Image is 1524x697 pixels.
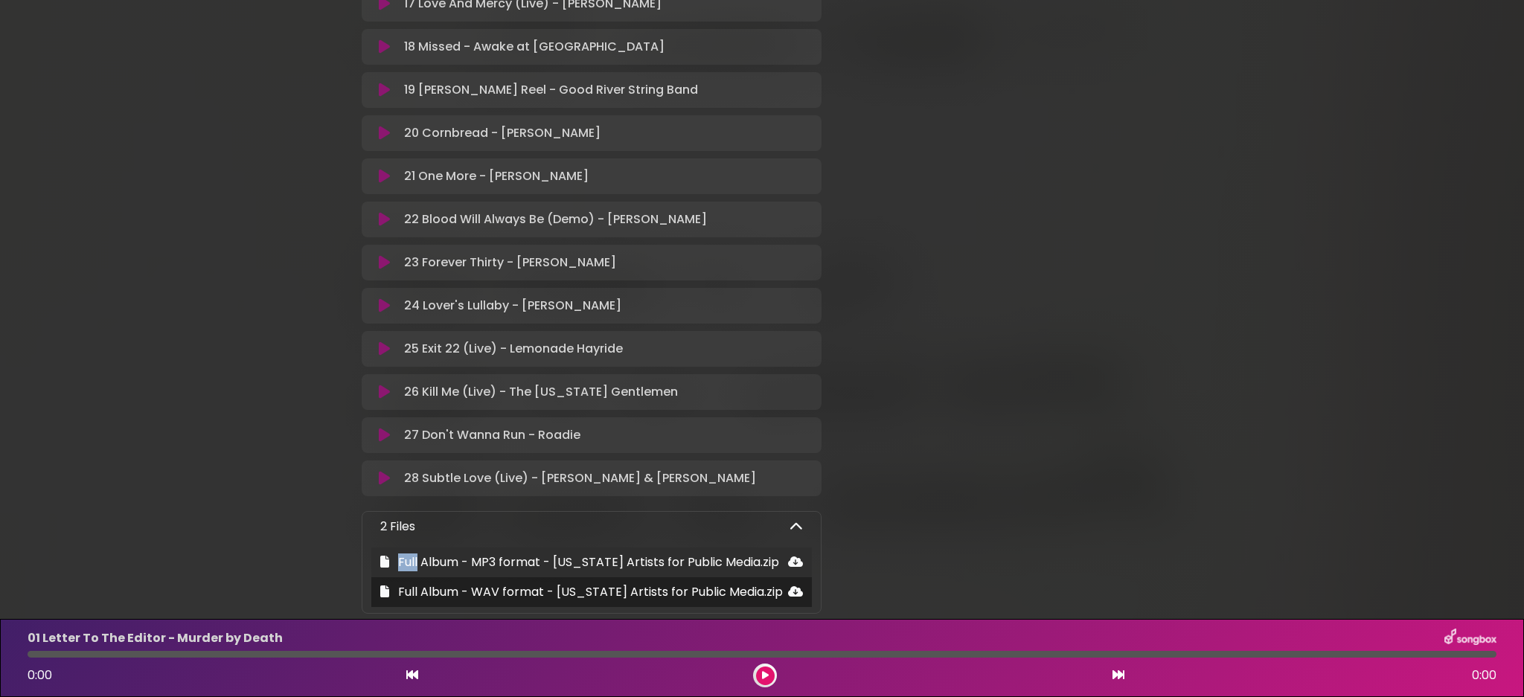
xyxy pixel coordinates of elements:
span: 0:00 [28,667,52,684]
span: Full Album - WAV format - [US_STATE] Artists for Public Media.zip [398,583,783,600]
p: 21 One More - [PERSON_NAME] [404,167,589,185]
p: 24 Lover's Lullaby - [PERSON_NAME] [404,297,621,315]
p: 19 [PERSON_NAME] Reel - Good River String Band [404,81,698,99]
span: Full Album - MP3 format - [US_STATE] Artists for Public Media.zip [398,553,779,571]
p: 27 Don't Wanna Run - Roadie [404,426,580,444]
p: 26 Kill Me (Live) - The [US_STATE] Gentlemen [404,383,678,401]
p: 18 Missed - Awake at [GEOGRAPHIC_DATA] [404,38,665,56]
img: songbox-logo-white.png [1444,629,1496,648]
p: 20 Cornbread - [PERSON_NAME] [404,124,601,142]
p: 25 Exit 22 (Live) - Lemonade Hayride [404,340,623,358]
p: 01 Letter To The Editor - Murder by Death [28,629,283,647]
p: 23 Forever Thirty - [PERSON_NAME] [404,254,616,272]
span: 0:00 [1472,667,1496,684]
p: 2 Files [380,518,415,536]
p: 22 Blood Will Always Be (Demo) - [PERSON_NAME] [404,211,707,228]
p: 28 Subtle Love (Live) - [PERSON_NAME] & [PERSON_NAME] [404,469,756,487]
